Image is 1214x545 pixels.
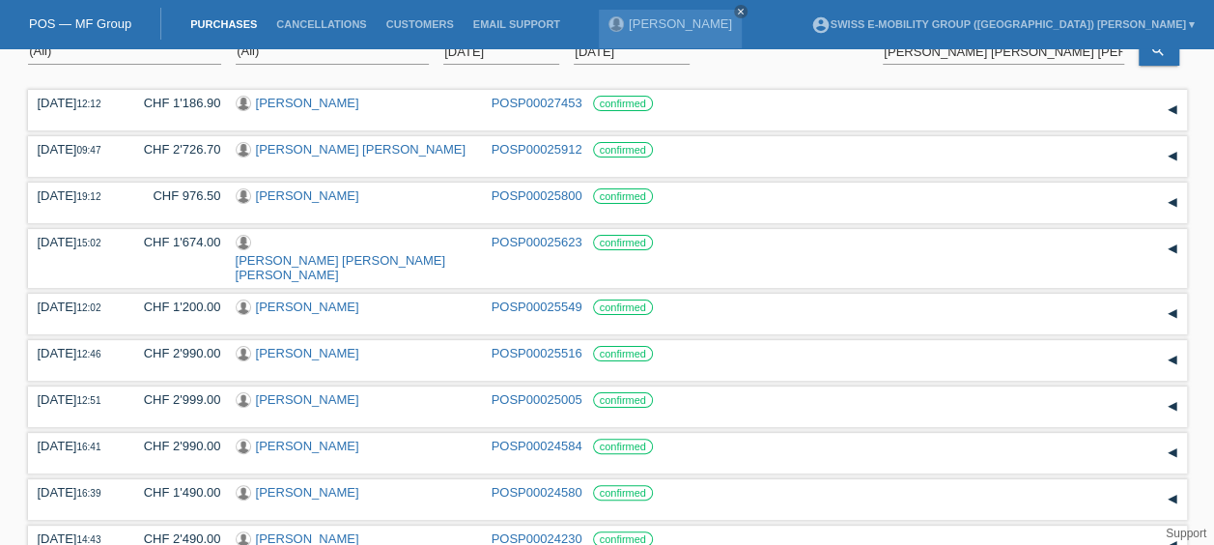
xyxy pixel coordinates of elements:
[129,188,221,203] div: CHF 976.50
[38,300,115,314] div: [DATE]
[76,534,100,545] span: 14:43
[492,346,582,360] a: POSP00025516
[76,145,100,156] span: 09:47
[76,238,100,248] span: 15:02
[492,142,582,157] a: POSP00025912
[593,392,653,408] label: confirmed
[492,235,582,249] a: POSP00025623
[129,142,221,157] div: CHF 2'726.70
[38,392,115,407] div: [DATE]
[76,395,100,406] span: 12:51
[593,142,653,158] label: confirmed
[736,7,746,16] i: close
[129,346,221,360] div: CHF 2'990.00
[1158,142,1187,171] div: expand/collapse
[256,485,359,500] a: [PERSON_NAME]
[38,485,115,500] div: [DATE]
[1150,43,1166,58] i: search
[256,392,359,407] a: [PERSON_NAME]
[464,18,570,30] a: Email Support
[593,96,653,111] label: confirmed
[38,439,115,453] div: [DATE]
[1158,392,1187,421] div: expand/collapse
[256,96,359,110] a: [PERSON_NAME]
[181,18,267,30] a: Purchases
[1158,188,1187,217] div: expand/collapse
[492,188,582,203] a: POSP00025800
[593,235,653,250] label: confirmed
[1158,300,1187,329] div: expand/collapse
[129,235,221,249] div: CHF 1'674.00
[593,485,653,501] label: confirmed
[256,188,359,203] a: [PERSON_NAME]
[267,18,376,30] a: Cancellations
[492,96,582,110] a: POSP00027453
[1158,439,1187,468] div: expand/collapse
[1166,527,1206,540] a: Support
[129,96,221,110] div: CHF 1'186.90
[76,442,100,452] span: 16:41
[734,5,748,18] a: close
[593,300,653,315] label: confirmed
[492,300,582,314] a: POSP00025549
[256,439,359,453] a: [PERSON_NAME]
[802,18,1204,30] a: account_circleSwiss E-Mobility Group ([GEOGRAPHIC_DATA]) [PERSON_NAME] ▾
[1139,37,1179,66] a: search
[38,142,115,157] div: [DATE]
[129,439,221,453] div: CHF 2'990.00
[76,191,100,202] span: 19:12
[38,346,115,360] div: [DATE]
[38,96,115,110] div: [DATE]
[593,346,653,361] label: confirmed
[129,485,221,500] div: CHF 1'490.00
[1158,346,1187,375] div: expand/collapse
[629,16,732,31] a: [PERSON_NAME]
[76,302,100,313] span: 12:02
[1158,235,1187,264] div: expand/collapse
[38,235,115,249] div: [DATE]
[492,485,582,500] a: POSP00024580
[1158,96,1187,125] div: expand/collapse
[129,300,221,314] div: CHF 1'200.00
[492,392,582,407] a: POSP00025005
[129,392,221,407] div: CHF 2'999.00
[492,439,582,453] a: POSP00024584
[593,439,653,454] label: confirmed
[76,99,100,109] span: 12:12
[811,15,831,35] i: account_circle
[256,300,359,314] a: [PERSON_NAME]
[76,488,100,499] span: 16:39
[377,18,464,30] a: Customers
[38,188,115,203] div: [DATE]
[236,253,445,282] a: [PERSON_NAME] [PERSON_NAME] [PERSON_NAME]
[256,142,466,157] a: [PERSON_NAME] [PERSON_NAME]
[256,346,359,360] a: [PERSON_NAME]
[1158,485,1187,514] div: expand/collapse
[76,349,100,359] span: 12:46
[29,16,131,31] a: POS — MF Group
[593,188,653,204] label: confirmed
